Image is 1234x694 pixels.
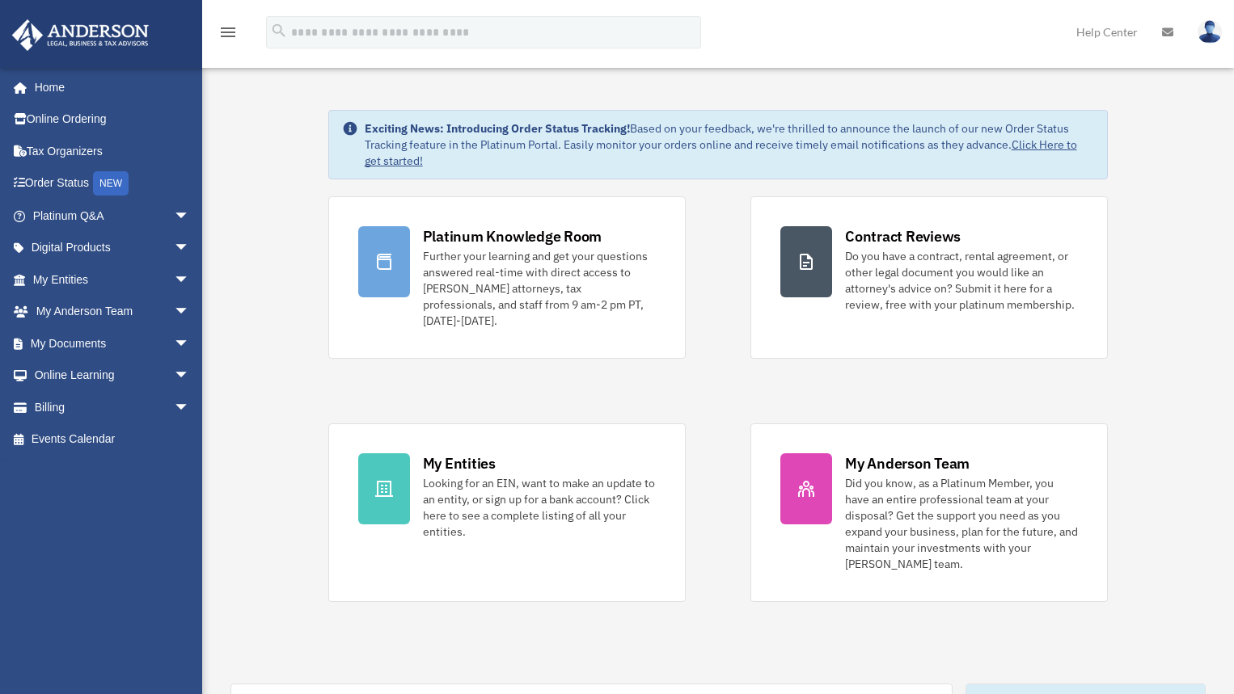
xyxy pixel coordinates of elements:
i: search [270,22,288,40]
a: My Entities Looking for an EIN, want to make an update to an entity, or sign up for a bank accoun... [328,423,686,602]
span: arrow_drop_down [174,263,206,297]
a: My Documentsarrow_drop_down [11,327,214,360]
a: Tax Organizers [11,135,214,167]
a: My Entitiesarrow_drop_down [11,263,214,296]
div: Platinum Knowledge Room [423,226,602,246]
a: Events Calendar [11,423,214,456]
div: Based on your feedback, we're thrilled to announce the launch of our new Order Status Tracking fe... [365,120,1095,169]
div: My Anderson Team [845,453,970,473]
span: arrow_drop_down [174,296,206,329]
i: menu [218,23,238,42]
span: arrow_drop_down [174,327,206,360]
a: Platinum Knowledge Room Further your learning and get your questions answered real-time with dire... [328,196,686,359]
a: menu [218,28,238,42]
div: My Entities [423,453,496,473]
img: User Pic [1198,20,1222,44]
a: Click Here to get started! [365,137,1077,168]
a: Online Ordering [11,103,214,136]
a: Order StatusNEW [11,167,214,200]
a: Online Learningarrow_drop_down [11,360,214,392]
a: My Anderson Teamarrow_drop_down [11,296,214,328]
span: arrow_drop_down [174,391,206,424]
div: Contract Reviews [845,226,961,246]
a: Platinum Q&Aarrow_drop_down [11,200,214,232]
div: Looking for an EIN, want to make an update to an entity, or sign up for a bank account? Click her... [423,475,656,540]
span: arrow_drop_down [174,200,206,233]
div: Further your learning and get your questions answered real-time with direct access to [PERSON_NAM... [423,248,656,329]
img: Anderson Advisors Platinum Portal [7,19,154,51]
span: arrow_drop_down [174,360,206,393]
span: arrow_drop_down [174,232,206,265]
a: My Anderson Team Did you know, as a Platinum Member, you have an entire professional team at your... [750,423,1108,602]
a: Digital Productsarrow_drop_down [11,232,214,264]
div: Did you know, as a Platinum Member, you have an entire professional team at your disposal? Get th... [845,475,1078,572]
a: Billingarrow_drop_down [11,391,214,423]
a: Home [11,71,206,103]
a: Contract Reviews Do you have a contract, rental agreement, or other legal document you would like... [750,196,1108,359]
div: NEW [93,171,129,196]
div: Do you have a contract, rental agreement, or other legal document you would like an attorney's ad... [845,248,1078,313]
strong: Exciting News: Introducing Order Status Tracking! [365,121,630,136]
